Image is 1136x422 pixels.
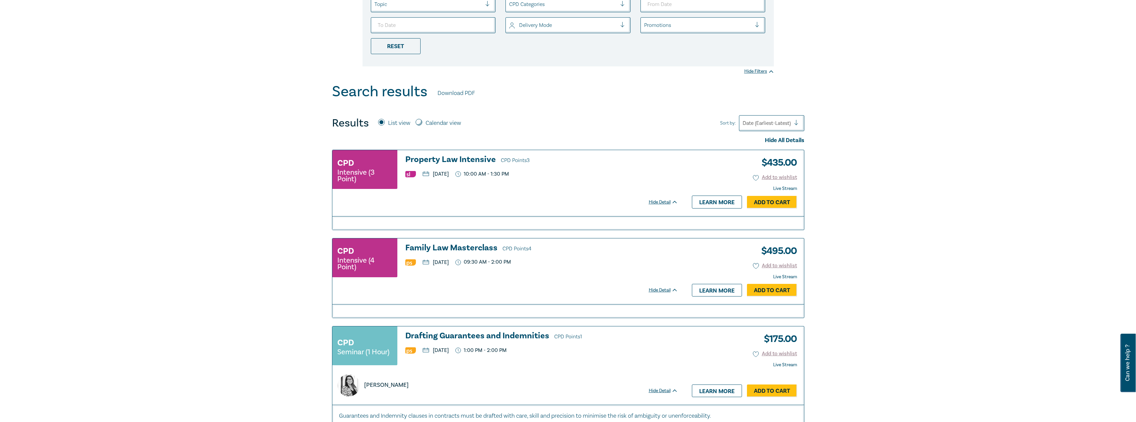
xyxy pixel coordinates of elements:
[337,337,354,349] h3: CPD
[692,196,742,208] a: Learn more
[757,155,797,170] h3: $ 435.00
[455,259,511,265] p: 09:30 AM - 2:00 PM
[1124,338,1131,388] span: Can we help ?
[509,1,510,8] input: select
[743,120,744,127] input: Sort by
[423,260,449,265] p: [DATE]
[405,155,678,165] h3: Property Law Intensive
[773,186,797,192] strong: Live Stream
[405,243,678,253] h3: Family Law Masterclass
[649,287,685,294] div: Hide Detail
[744,68,774,75] div: Hide Filters
[423,171,449,177] p: [DATE]
[339,412,797,420] p: Guarantees and Indemnity clauses in contracts must be drafted with care, skill and precision to m...
[753,174,797,181] button: Add to wishlist
[405,171,416,177] img: Substantive Law
[337,157,354,169] h3: CPD
[747,384,797,397] a: Add to Cart
[773,362,797,368] strong: Live Stream
[692,284,742,296] a: Learn more
[437,89,475,98] a: Download PDF
[644,22,645,29] input: select
[332,117,369,130] h4: Results
[759,331,797,347] h3: $ 175.00
[426,119,461,127] label: Calendar view
[692,384,742,397] a: Learn more
[405,331,678,341] h3: Drafting Guarantees and Indemnities
[720,120,736,127] span: Sort by:
[649,387,685,394] div: Hide Detail
[337,169,392,182] small: Intensive (3 Point)
[423,348,449,353] p: [DATE]
[747,284,797,296] a: Add to Cart
[554,333,582,340] span: CPD Points 1
[332,136,804,145] div: Hide All Details
[371,38,421,54] div: Reset
[455,347,507,354] p: 1:00 PM - 2:00 PM
[756,243,797,259] h3: $ 495.00
[773,274,797,280] strong: Live Stream
[405,259,416,266] img: Professional Skills
[753,262,797,270] button: Add to wishlist
[455,171,509,177] p: 10:00 AM - 1:30 PM
[338,374,360,396] img: https://s3.ap-southeast-2.amazonaws.com/leo-cussen-store-production-content/Contacts/Caroline%20S...
[509,22,510,29] input: select
[502,245,531,252] span: CPD Points 4
[405,243,678,253] a: Family Law Masterclass CPD Points4
[337,245,354,257] h3: CPD
[747,196,797,209] a: Add to Cart
[501,157,530,164] span: CPD Points 3
[337,257,392,270] small: Intensive (4 Point)
[405,155,678,165] a: Property Law Intensive CPD Points3
[405,331,678,341] a: Drafting Guarantees and Indemnities CPD Points1
[371,17,496,33] input: To Date
[364,381,409,389] p: [PERSON_NAME]
[332,83,428,100] h1: Search results
[649,199,685,206] div: Hide Detail
[753,350,797,358] button: Add to wishlist
[374,1,376,8] input: select
[388,119,410,127] label: List view
[337,349,389,355] small: Seminar (1 Hour)
[405,347,416,354] img: Professional Skills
